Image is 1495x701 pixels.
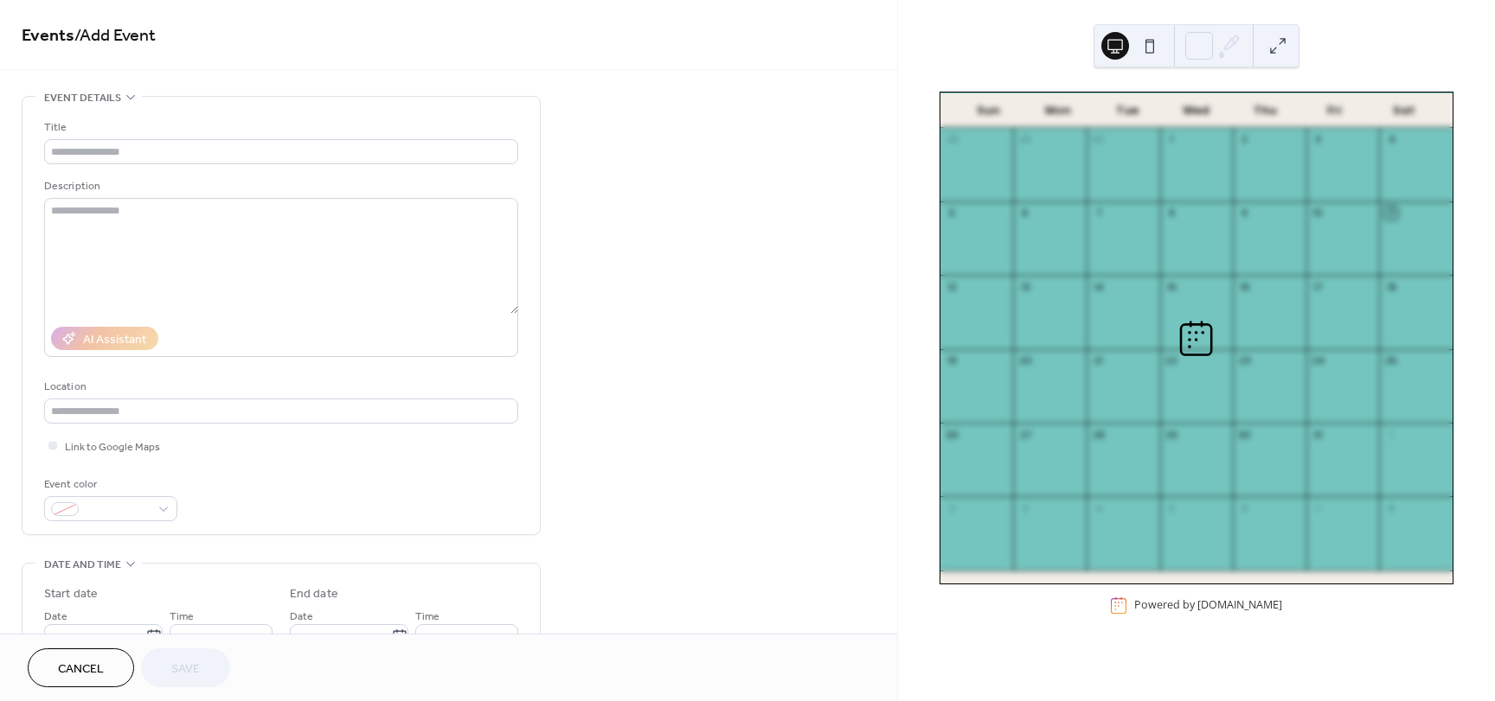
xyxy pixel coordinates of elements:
[946,354,959,367] div: 19
[1165,133,1178,146] div: 1
[1238,133,1251,146] div: 2
[44,608,67,626] span: Date
[1312,280,1325,293] div: 17
[1197,598,1282,613] a: [DOMAIN_NAME]
[290,585,338,603] div: End date
[1370,93,1439,128] div: Sat
[44,475,174,494] div: Event color
[1018,207,1031,220] div: 6
[946,280,959,293] div: 12
[1134,598,1282,613] div: Powered by
[1162,93,1231,128] div: Wed
[1093,93,1162,128] div: Tue
[1238,280,1251,293] div: 16
[1092,133,1105,146] div: 30
[74,19,156,53] span: / Add Event
[22,19,74,53] a: Events
[1018,280,1031,293] div: 13
[58,660,104,679] span: Cancel
[28,648,134,687] button: Cancel
[65,438,160,456] span: Link to Google Maps
[946,207,959,220] div: 5
[946,133,959,146] div: 28
[1165,501,1178,514] div: 5
[1384,280,1397,293] div: 18
[1092,501,1105,514] div: 4
[44,585,98,603] div: Start date
[1384,354,1397,367] div: 25
[1092,280,1105,293] div: 14
[1312,501,1325,514] div: 7
[1018,133,1031,146] div: 29
[1165,280,1178,293] div: 15
[1238,207,1251,220] div: 9
[1384,428,1397,441] div: 1
[44,378,515,396] div: Location
[954,93,1023,128] div: Sun
[1384,501,1397,514] div: 8
[1092,354,1105,367] div: 21
[1384,207,1397,220] div: 11
[1092,428,1105,441] div: 28
[1023,93,1093,128] div: Mon
[1238,501,1251,514] div: 6
[44,556,121,574] span: Date and time
[290,608,313,626] span: Date
[1312,207,1325,220] div: 10
[1238,428,1251,441] div: 30
[1312,428,1325,441] div: 31
[1165,207,1178,220] div: 8
[946,428,959,441] div: 26
[1231,93,1300,128] div: Thu
[1165,428,1178,441] div: 29
[1384,133,1397,146] div: 4
[44,89,121,107] span: Event details
[1165,354,1178,367] div: 22
[1092,207,1105,220] div: 7
[1018,354,1031,367] div: 20
[1300,93,1370,128] div: Fri
[1312,133,1325,146] div: 3
[1018,428,1031,441] div: 27
[170,608,194,626] span: Time
[1238,354,1251,367] div: 23
[44,177,515,195] div: Description
[946,501,959,514] div: 2
[44,118,515,137] div: Title
[415,608,440,626] span: Time
[1018,501,1031,514] div: 3
[1312,354,1325,367] div: 24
